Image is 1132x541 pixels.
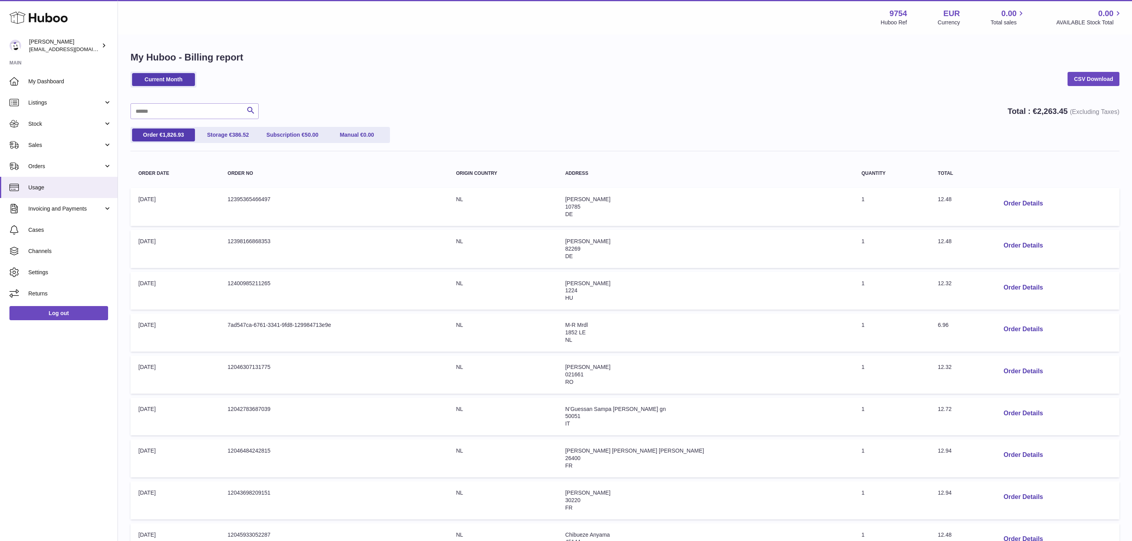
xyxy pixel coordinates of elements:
td: NL [448,314,557,352]
span: Chibueze Anyama [565,532,610,538]
td: 1 [854,398,930,436]
span: [PERSON_NAME] [565,490,610,496]
a: 0.00 Total sales [990,8,1025,26]
button: Order Details [997,321,1049,337]
a: 0.00 AVAILABLE Stock Total [1056,8,1123,26]
button: Order Details [997,405,1049,422]
a: Manual €0.00 [325,128,388,141]
span: [PERSON_NAME] [565,280,610,286]
td: 12043698209151 [220,481,448,519]
span: My Dashboard [28,78,112,85]
td: NL [448,272,557,310]
span: 26400 [565,455,581,461]
span: HU [565,295,573,301]
td: [DATE] [130,314,220,352]
span: DE [565,211,573,217]
span: FR [565,462,573,469]
th: Quantity [854,163,930,184]
span: 6.96 [938,322,948,328]
td: NL [448,356,557,394]
td: 1 [854,356,930,394]
span: 12.48 [938,196,952,202]
td: NL [448,439,557,477]
th: Origin Country [448,163,557,184]
span: Cases [28,226,112,234]
span: M-R Mrdl [565,322,588,328]
span: 12.48 [938,238,952,244]
button: Order Details [997,238,1049,254]
button: Order Details [997,363,1049,380]
span: 386.52 [232,132,249,138]
td: 1 [854,188,930,226]
span: 1224 [565,287,577,293]
td: 12398166868353 [220,230,448,268]
strong: 9754 [889,8,907,19]
span: 1,826.93 [163,132,184,138]
span: 0.00 [1002,8,1017,19]
span: FR [565,504,573,511]
td: [DATE] [130,230,220,268]
span: 1852 LE [565,329,586,336]
th: Order no [220,163,448,184]
a: CSV Download [1068,72,1119,86]
td: NL [448,398,557,436]
td: 1 [854,230,930,268]
td: 12046484242815 [220,439,448,477]
th: Order Date [130,163,220,184]
span: 12.48 [938,532,952,538]
strong: Total : € [1007,107,1119,116]
td: [DATE] [130,272,220,310]
span: 021661 [565,371,584,378]
span: Invoicing and Payments [28,205,103,213]
span: 82269 [565,246,581,252]
td: NL [448,481,557,519]
a: Subscription €50.00 [261,128,324,141]
div: Huboo Ref [881,19,907,26]
td: 7ad547ca-6761-3341-9fd8-129984713e9e [220,314,448,352]
div: Currency [938,19,960,26]
span: [PERSON_NAME] [PERSON_NAME] [PERSON_NAME] [565,447,704,454]
th: Address [557,163,854,184]
span: IT [565,420,570,427]
span: (Excluding Taxes) [1070,108,1119,115]
span: Total sales [990,19,1025,26]
span: Settings [28,269,112,276]
span: N’Guessan Sampa [PERSON_NAME] gn [565,406,666,412]
td: 12395365466497 [220,188,448,226]
td: NL [448,188,557,226]
span: Orders [28,163,103,170]
td: [DATE] [130,481,220,519]
button: Order Details [997,280,1049,296]
span: 0.00 [1098,8,1114,19]
span: [PERSON_NAME] [565,238,610,244]
span: 0.00 [363,132,374,138]
span: DE [565,253,573,259]
span: [PERSON_NAME] [565,196,610,202]
span: 12.94 [938,447,952,454]
a: Current Month [132,73,195,86]
td: [DATE] [130,188,220,226]
td: NL [448,230,557,268]
button: Order Details [997,196,1049,212]
td: 1 [854,481,930,519]
span: AVAILABLE Stock Total [1056,19,1123,26]
span: 30220 [565,497,581,503]
span: Listings [28,99,103,106]
span: [PERSON_NAME] [565,364,610,370]
span: 10785 [565,204,581,210]
span: 12.32 [938,280,952,286]
span: 2,263.45 [1037,107,1068,116]
td: 12400985211265 [220,272,448,310]
td: [DATE] [130,439,220,477]
td: [DATE] [130,398,220,436]
img: info@fieldsluxury.london [9,40,21,51]
td: [DATE] [130,356,220,394]
span: NL [565,337,572,343]
span: RO [565,379,573,385]
td: 12046307131775 [220,356,448,394]
a: Log out [9,306,108,320]
td: 1 [854,272,930,310]
span: [EMAIL_ADDRESS][DOMAIN_NAME] [29,46,116,52]
span: Channels [28,248,112,255]
button: Order Details [997,489,1049,505]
